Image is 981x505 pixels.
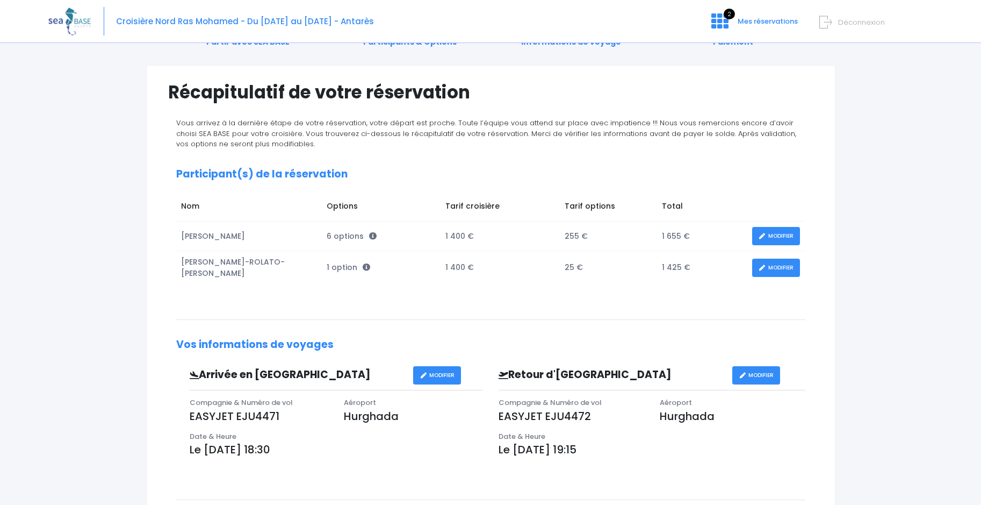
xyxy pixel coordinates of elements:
span: Compagnie & Numéro de vol [499,397,602,408]
h2: Participant(s) de la réservation [176,168,805,181]
a: MODIFIER [752,259,800,278]
h3: Retour d'[GEOGRAPHIC_DATA] [491,369,732,381]
a: MODIFIER [413,366,461,385]
span: Aéroport [660,397,692,408]
td: [PERSON_NAME]-ROLATO-[PERSON_NAME] [176,251,322,284]
a: MODIFIER [732,366,780,385]
td: 1 400 € [441,251,560,284]
td: 255 € [559,222,657,251]
span: 1 option [327,262,370,273]
p: Le [DATE] 19:15 [499,442,805,458]
h1: Récapitulatif de votre réservation [168,82,813,103]
td: Tarif croisière [441,195,560,221]
td: Options [322,195,441,221]
td: [PERSON_NAME] [176,222,322,251]
p: EASYJET EJU4472 [499,408,644,424]
span: 2 [724,9,735,19]
td: 1 425 € [657,251,747,284]
span: Date & Heure [499,431,545,442]
td: 1 400 € [441,222,560,251]
p: Hurghada [344,408,482,424]
td: Tarif options [559,195,657,221]
span: Mes réservations [738,16,798,26]
span: 6 options [327,231,377,241]
span: Croisière Nord Ras Mohamed - Du [DATE] au [DATE] - Antarès [116,16,374,27]
a: MODIFIER [752,227,800,246]
span: Date & Heure [190,431,236,442]
td: 25 € [559,251,657,284]
td: Nom [176,195,322,221]
p: EASYJET EJU4471 [190,408,328,424]
p: Le [DATE] 18:30 [190,442,483,458]
p: Hurghada [660,408,805,424]
h3: Arrivée en [GEOGRAPHIC_DATA] [182,369,414,381]
h2: Vos informations de voyages [176,339,805,351]
span: Déconnexion [838,17,885,27]
a: 2 Mes réservations [703,20,804,30]
td: 1 655 € [657,222,747,251]
span: Compagnie & Numéro de vol [190,397,293,408]
span: Vous arrivez à la dernière étape de votre réservation, votre départ est proche. Toute l’équipe vo... [176,118,796,149]
span: Aéroport [344,397,376,408]
td: Total [657,195,747,221]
